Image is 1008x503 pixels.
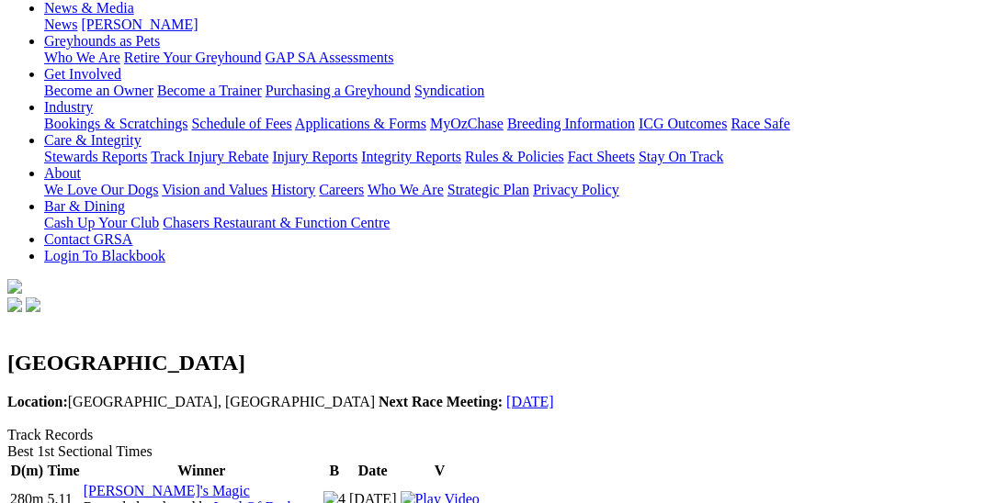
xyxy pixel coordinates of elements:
[162,182,267,197] a: Vision and Values
[361,149,461,164] a: Integrity Reports
[507,116,635,131] a: Breeding Information
[7,394,68,409] b: Location:
[44,116,992,132] div: Industry
[731,116,789,131] a: Race Safe
[44,165,81,181] a: About
[44,17,77,32] a: News
[191,116,291,131] a: Schedule of Fees
[44,99,93,115] a: Industry
[124,50,262,65] a: Retire Your Greyhound
[26,297,40,312] img: twitter.svg
[379,394,503,409] b: Next Race Meeting:
[533,182,619,197] a: Privacy Policy
[44,50,992,66] div: Greyhounds as Pets
[44,198,125,214] a: Bar & Dining
[44,66,121,82] a: Get Involved
[44,50,120,65] a: Who We Are
[319,182,364,197] a: Careers
[44,132,142,148] a: Care & Integrity
[84,483,250,498] a: [PERSON_NAME]'s Magic
[7,394,375,409] span: [GEOGRAPHIC_DATA], [GEOGRAPHIC_DATA]
[639,116,727,131] a: ICG Outcomes
[44,215,992,231] div: Bar & Dining
[81,17,198,32] a: [PERSON_NAME]
[9,462,44,480] th: D(m)
[266,50,394,65] a: GAP SA Assessments
[272,149,357,164] a: Injury Reports
[7,279,22,294] img: logo-grsa-white.png
[447,182,529,197] a: Strategic Plan
[348,462,398,480] th: Date
[44,83,992,99] div: Get Involved
[271,182,315,197] a: History
[151,149,268,164] a: Track Injury Rebate
[83,462,321,480] th: Winner
[44,83,153,98] a: Become an Owner
[44,17,992,33] div: News & Media
[7,443,992,460] div: Best 1st Sectional Times
[266,83,411,98] a: Purchasing a Greyhound
[7,351,992,375] h2: [GEOGRAPHIC_DATA]
[157,83,262,98] a: Become a Trainer
[44,149,992,165] div: Care & Integrity
[639,149,723,164] a: Stay On Track
[44,215,159,230] a: Cash Up Your Club
[568,149,635,164] a: Fact Sheets
[44,231,132,247] a: Contact GRSA
[430,116,504,131] a: MyOzChase
[414,83,484,98] a: Syndication
[163,215,390,230] a: Chasers Restaurant & Function Centre
[44,248,165,263] a: Login To Blackbook
[44,182,992,198] div: About
[400,462,481,480] th: V
[465,149,564,164] a: Rules & Policies
[46,462,80,480] th: Time
[323,462,346,480] th: B
[44,182,158,197] a: We Love Our Dogs
[7,427,992,443] div: Track Records
[295,116,426,131] a: Applications & Forms
[368,182,444,197] a: Who We Are
[506,394,554,409] a: [DATE]
[44,116,187,131] a: Bookings & Scratchings
[44,149,147,164] a: Stewards Reports
[44,33,160,49] a: Greyhounds as Pets
[7,297,22,312] img: facebook.svg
